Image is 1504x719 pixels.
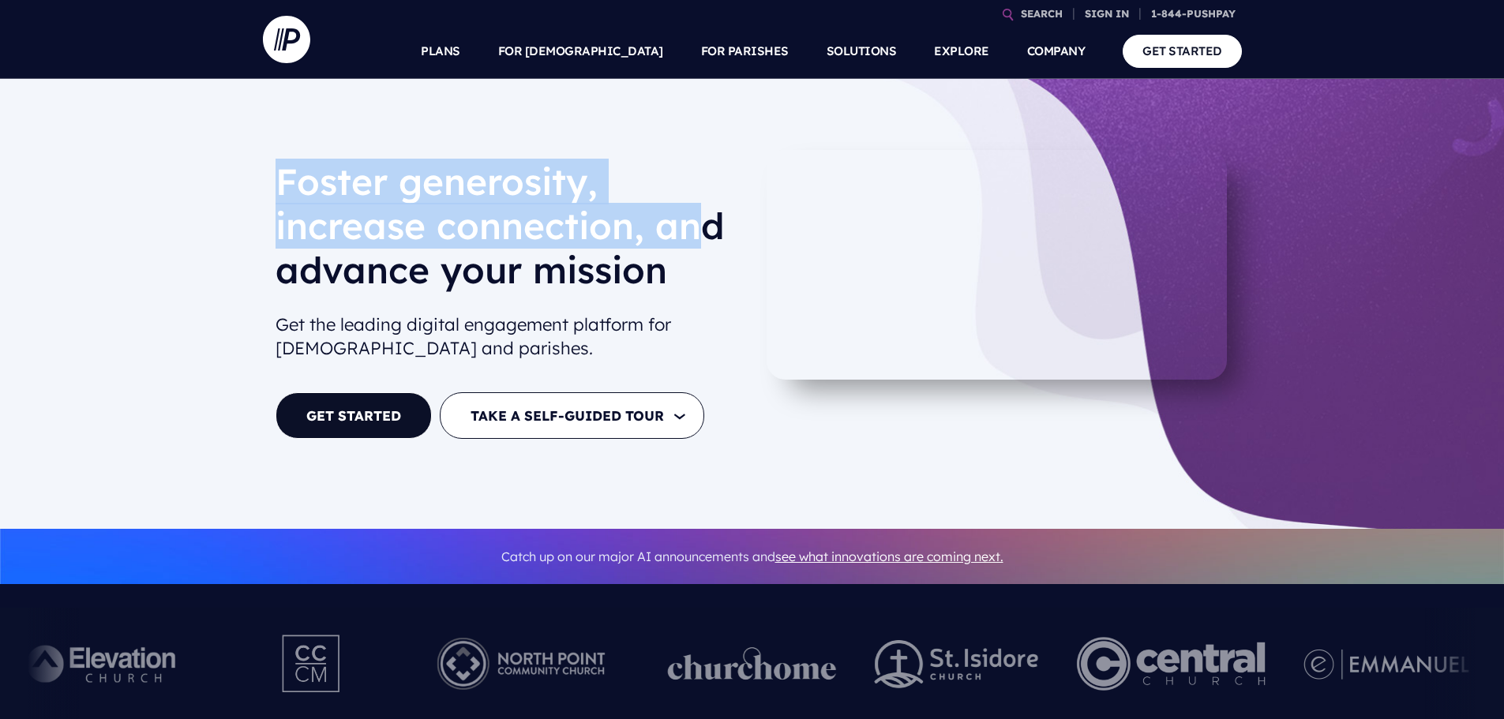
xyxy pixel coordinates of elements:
[421,24,460,79] a: PLANS
[498,24,663,79] a: FOR [DEMOGRAPHIC_DATA]
[276,159,740,305] h1: Foster generosity, increase connection, and advance your mission
[1027,24,1086,79] a: COMPANY
[875,640,1039,688] img: pp_logos_2
[440,392,704,439] button: TAKE A SELF-GUIDED TOUR
[701,24,789,79] a: FOR PARISHES
[668,647,837,680] img: pp_logos_1
[249,620,374,707] img: Pushpay_Logo__CCM
[827,24,897,79] a: SOLUTIONS
[1123,35,1242,67] a: GET STARTED
[276,539,1229,575] p: Catch up on our major AI announcements and
[775,549,1003,564] a: see what innovations are coming next.
[934,24,989,79] a: EXPLORE
[276,306,740,368] h2: Get the leading digital engagement platform for [DEMOGRAPHIC_DATA] and parishes.
[1077,620,1266,707] img: Central Church Henderson NV
[276,392,432,439] a: GET STARTED
[413,620,630,707] img: Pushpay_Logo__NorthPoint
